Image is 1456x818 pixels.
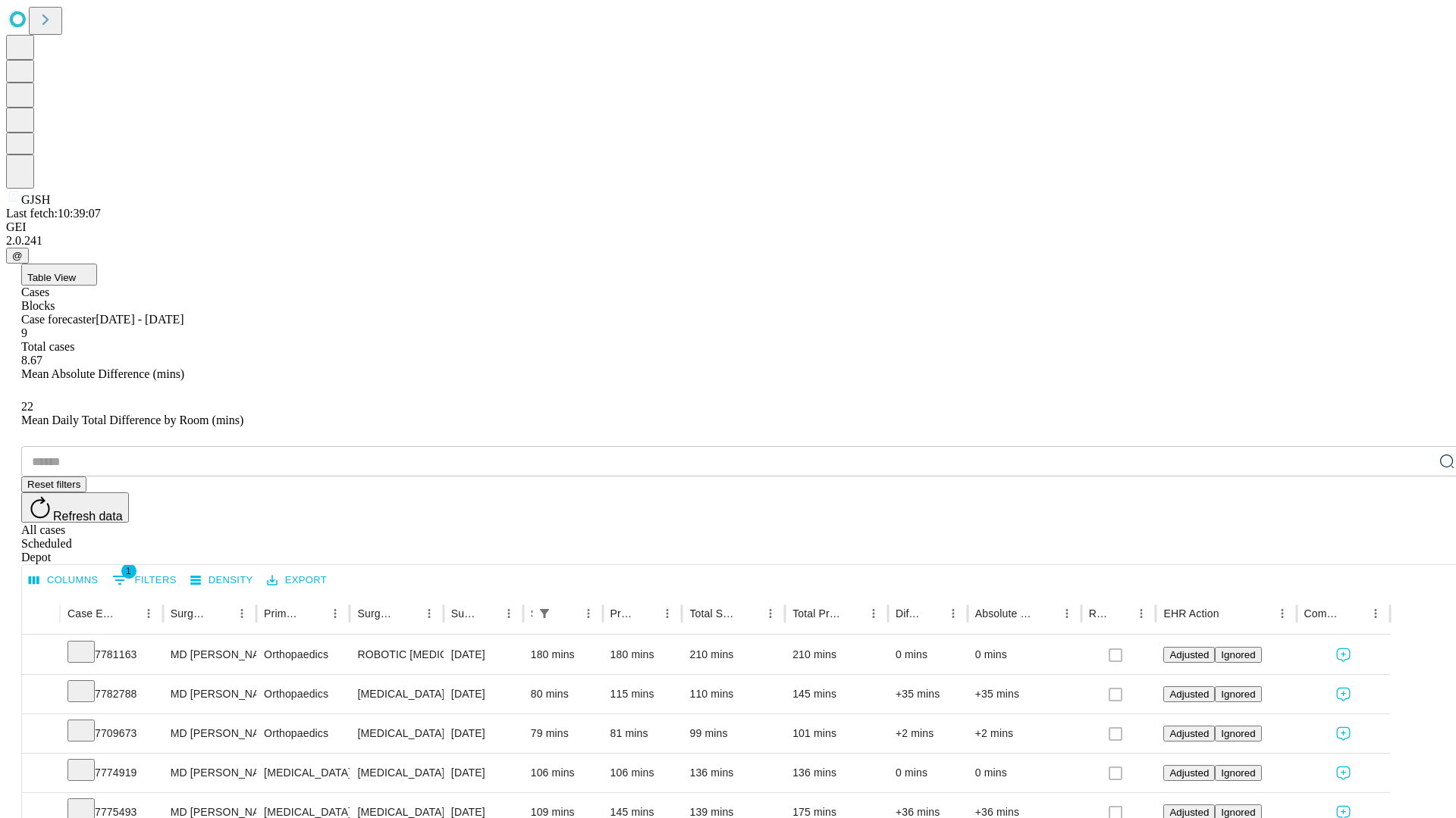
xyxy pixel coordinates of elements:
[792,635,880,674] div: 210 mins
[1169,688,1209,700] span: Adjusted
[6,248,29,264] button: @
[1304,607,1342,620] div: Comments
[357,675,435,713] div: [MEDICAL_DATA] [MEDICAL_DATA]
[689,635,777,674] div: 210 mins
[67,635,155,674] div: 7781163
[21,326,27,339] span: 9
[27,272,76,283] span: Table View
[30,760,52,787] button: Expand
[6,220,1450,234] div: GEI
[531,607,532,620] div: Scheduled In Room Duration
[21,354,42,367] span: 8.67
[975,754,1074,792] div: 0 mins
[896,675,960,713] div: +35 mins
[896,635,960,674] div: 0 mins
[303,603,325,624] button: Sort
[171,714,249,753] div: MD [PERSON_NAME] [PERSON_NAME] Md
[67,714,155,753] div: 7709673
[117,603,138,624] button: Sort
[25,569,102,592] button: Select columns
[264,607,302,620] div: Primary Service
[689,607,737,620] div: Total Scheduled Duration
[531,754,595,792] div: 106 mins
[610,714,675,753] div: 81 mins
[171,675,249,713] div: MD [PERSON_NAME] [PERSON_NAME] Md
[1221,807,1255,818] span: Ignored
[610,754,675,792] div: 106 mins
[610,675,675,713] div: 115 mins
[67,675,155,713] div: 7782788
[263,569,331,592] button: Export
[264,714,342,753] div: Orthopaedics
[760,603,781,624] button: Menu
[21,400,33,413] span: 22
[1221,688,1255,700] span: Ignored
[96,313,184,326] span: [DATE] - [DATE]
[231,603,253,624] button: Menu
[975,714,1074,753] div: +2 mins
[635,603,657,624] button: Sort
[1169,767,1209,779] span: Adjusted
[53,510,123,523] span: Refresh data
[21,367,184,380] span: Mean Absolute Difference (mins)
[451,714,516,753] div: [DATE]
[792,754,880,792] div: 136 mins
[21,492,129,523] button: Refresh data
[792,714,880,753] div: 101 mins
[138,603,159,624] button: Menu
[30,682,52,708] button: Expand
[21,340,74,353] span: Total cases
[534,603,555,624] div: 1 active filter
[739,603,760,624] button: Sort
[1365,603,1386,624] button: Menu
[451,635,516,674] div: [DATE]
[531,714,595,753] div: 79 mins
[792,607,840,620] div: Total Predicted Duration
[264,635,342,674] div: Orthopaedics
[1215,647,1261,663] button: Ignored
[1169,807,1209,818] span: Adjusted
[30,642,52,669] button: Expand
[1035,603,1056,624] button: Sort
[21,414,243,426] span: Mean Daily Total Difference by Room (mins)
[689,754,777,792] div: 136 mins
[1131,603,1152,624] button: Menu
[1163,607,1219,620] div: EHR Action
[264,754,342,792] div: [MEDICAL_DATA]
[1215,686,1261,702] button: Ignored
[357,714,435,753] div: [MEDICAL_DATA] WITH [MEDICAL_DATA] REPAIR
[67,607,115,620] div: Case Epic Id
[357,635,435,674] div: ROBOTIC [MEDICAL_DATA] KNEE TOTAL
[792,675,880,713] div: 145 mins
[896,607,920,620] div: Difference
[531,675,595,713] div: 80 mins
[1163,686,1215,702] button: Adjusted
[357,754,435,792] div: [MEDICAL_DATA]
[1056,603,1078,624] button: Menu
[921,603,943,624] button: Sort
[1109,603,1131,624] button: Sort
[534,603,555,624] button: Show filters
[1344,603,1365,624] button: Sort
[21,313,96,326] span: Case forecaster
[578,603,599,624] button: Menu
[1221,767,1255,779] span: Ignored
[975,607,1034,620] div: Absolute Difference
[397,603,419,624] button: Sort
[67,754,155,792] div: 7774919
[896,714,960,753] div: +2 mins
[451,754,516,792] div: [DATE]
[451,607,475,620] div: Surgery Date
[1169,728,1209,739] span: Adjusted
[27,479,80,490] span: Reset filters
[1221,603,1242,624] button: Sort
[689,714,777,753] div: 99 mins
[419,603,440,624] button: Menu
[171,607,209,620] div: Surgeon Name
[1169,649,1209,660] span: Adjusted
[1215,726,1261,742] button: Ignored
[6,207,101,220] span: Last fetch: 10:39:07
[12,250,23,261] span: @
[1163,647,1215,663] button: Adjusted
[1215,765,1261,781] button: Ignored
